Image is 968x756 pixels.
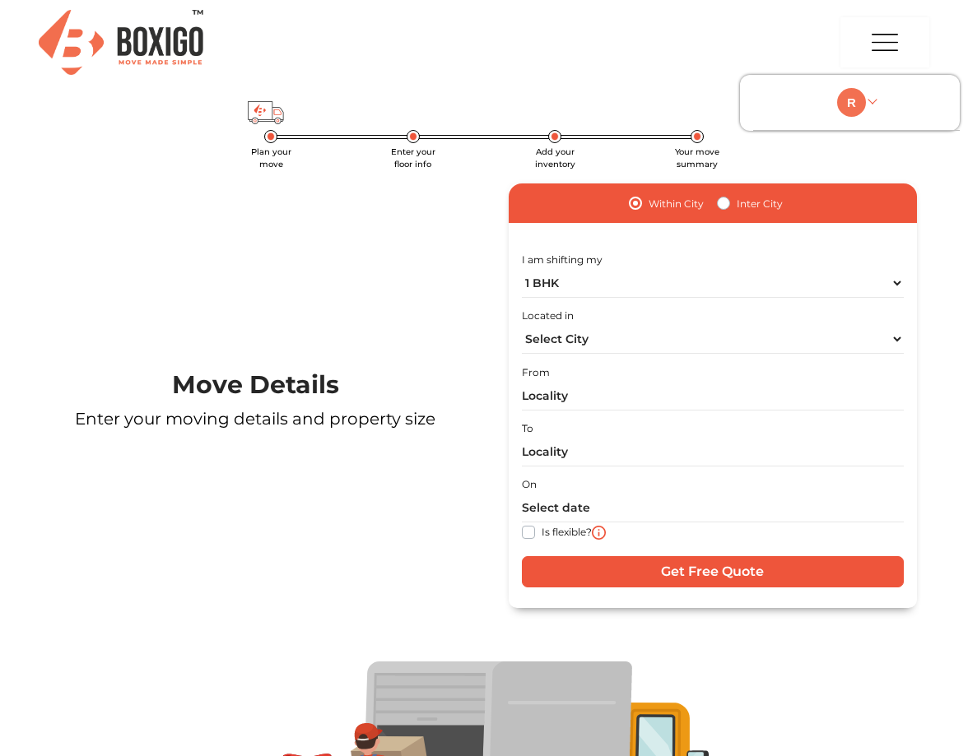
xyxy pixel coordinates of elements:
input: Select date [522,494,904,522]
p: Enter your moving details and property size [39,406,472,431]
span: Plan your move [251,146,291,169]
input: Get Free Quote [522,556,904,587]
label: On [522,477,537,492]
label: From [522,365,550,380]
label: Within City [649,193,704,213]
label: To [522,421,533,436]
input: Locality [522,438,904,466]
label: Inter City [737,193,783,213]
img: i [592,526,606,540]
span: Add your inventory [535,146,575,169]
span: Enter your floor info [391,146,435,169]
span: Your move summary [675,146,719,169]
h1: Move Details [39,370,472,400]
img: Boxigo [39,10,203,75]
label: I am shifting my [522,253,603,267]
label: Is flexible? [542,522,592,540]
input: Locality [522,382,904,410]
label: Located in [522,308,574,323]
